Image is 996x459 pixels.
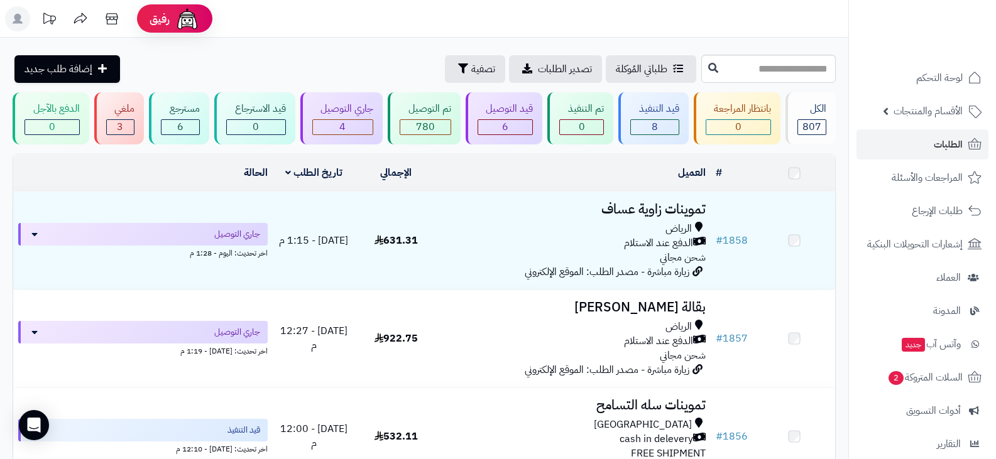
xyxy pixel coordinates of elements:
a: تاريخ الطلب [285,165,342,180]
span: 0 [253,119,259,134]
h3: تموينات زاوية عساف [442,202,706,217]
span: تصفية [471,62,495,77]
a: قيد التنفيذ 8 [616,92,691,144]
a: العملاء [856,262,988,293]
a: الحالة [244,165,268,180]
a: قيد الاسترجاع 0 [212,92,298,144]
span: 0 [49,119,55,134]
span: إشعارات التحويلات البنكية [867,235,963,253]
span: الدفع عند الاستلام [624,334,693,348]
span: # [716,233,723,248]
a: وآتس آبجديد [856,329,988,359]
span: شحن مجاني [660,250,706,265]
div: 0 [560,120,603,134]
a: قيد التوصيل 6 [463,92,545,144]
a: السلات المتروكة2 [856,362,988,392]
a: الدفع بالآجل 0 [10,92,92,144]
a: ملغي 3 [92,92,147,144]
div: 8 [631,120,679,134]
div: 780 [400,120,451,134]
span: السلات المتروكة [887,369,963,386]
span: 922.75 [375,331,418,346]
div: الدفع بالآجل [25,102,80,116]
a: تصدير الطلبات [509,55,602,83]
span: [DATE] - 12:00 م [280,421,348,451]
span: cash in delevery [620,432,693,446]
span: 807 [802,119,821,134]
span: # [716,331,723,346]
img: ai-face.png [175,6,200,31]
span: 3 [117,119,123,134]
span: 780 [416,119,435,134]
div: اخر تحديث: [DATE] - 12:10 م [18,441,268,455]
span: 2 [889,371,904,385]
span: طلبات الإرجاع [912,202,963,220]
span: 4 [339,119,346,134]
span: [DATE] - 12:27 م [280,323,348,353]
a: أدوات التسويق [856,396,988,426]
div: قيد التوصيل [478,102,534,116]
span: الأقسام والمنتجات [894,102,963,120]
a: الطلبات [856,129,988,159]
span: 6 [502,119,508,134]
span: أدوات التسويق [906,402,961,419]
div: 0 [25,120,79,134]
div: بانتظار المراجعة [706,102,772,116]
a: #1858 [716,233,748,248]
a: المدونة [856,296,988,326]
a: العميل [678,165,706,180]
span: شحن مجاني [660,348,706,363]
div: جاري التوصيل [312,102,374,116]
a: مسترجع 6 [146,92,212,144]
a: # [716,165,722,180]
span: طلباتي المُوكلة [616,62,667,77]
span: إضافة طلب جديد [25,62,92,77]
span: لوحة التحكم [916,69,963,87]
span: [GEOGRAPHIC_DATA] [594,418,692,432]
span: [DATE] - 1:15 م [279,233,348,248]
span: المراجعات والأسئلة [892,169,963,186]
a: إشعارات التحويلات البنكية [856,229,988,259]
div: 4 [313,120,373,134]
a: الكل807 [783,92,838,144]
span: زيارة مباشرة - مصدر الطلب: الموقع الإلكتروني [525,264,689,279]
div: Open Intercom Messenger [19,410,49,440]
div: قيد الاسترجاع [226,102,286,116]
span: 6 [177,119,183,134]
span: وآتس آب [900,335,961,353]
a: #1856 [716,429,748,444]
span: قيد التنفيذ [227,424,260,436]
span: 631.31 [375,233,418,248]
a: طلبات الإرجاع [856,196,988,226]
span: الرياض [665,222,692,236]
a: طلباتي المُوكلة [606,55,696,83]
span: 0 [735,119,742,134]
a: تحديثات المنصة [33,6,65,35]
h3: بقالة [PERSON_NAME] [442,300,706,315]
div: الكل [797,102,826,116]
div: 6 [161,120,199,134]
span: المدونة [933,302,961,320]
div: اخر تحديث: [DATE] - 1:19 م [18,343,268,357]
a: المراجعات والأسئلة [856,163,988,193]
span: جاري التوصيل [214,326,260,338]
a: #1857 [716,331,748,346]
div: 0 [227,120,285,134]
span: 532.11 [375,429,418,444]
div: قيد التنفيذ [630,102,679,116]
div: 0 [706,120,771,134]
div: اخر تحديث: اليوم - 1:28 م [18,246,268,259]
div: مسترجع [161,102,200,116]
span: التقارير [937,435,961,453]
a: جاري التوصيل 4 [298,92,386,144]
a: بانتظار المراجعة 0 [691,92,784,144]
span: الدفع عند الاستلام [624,236,693,251]
div: 6 [478,120,533,134]
a: الإجمالي [380,165,412,180]
span: # [716,429,723,444]
span: 0 [579,119,585,134]
h3: تموينات سله التسامح [442,398,706,413]
button: تصفية [445,55,505,83]
a: إضافة طلب جديد [14,55,120,83]
div: تم التنفيذ [559,102,604,116]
